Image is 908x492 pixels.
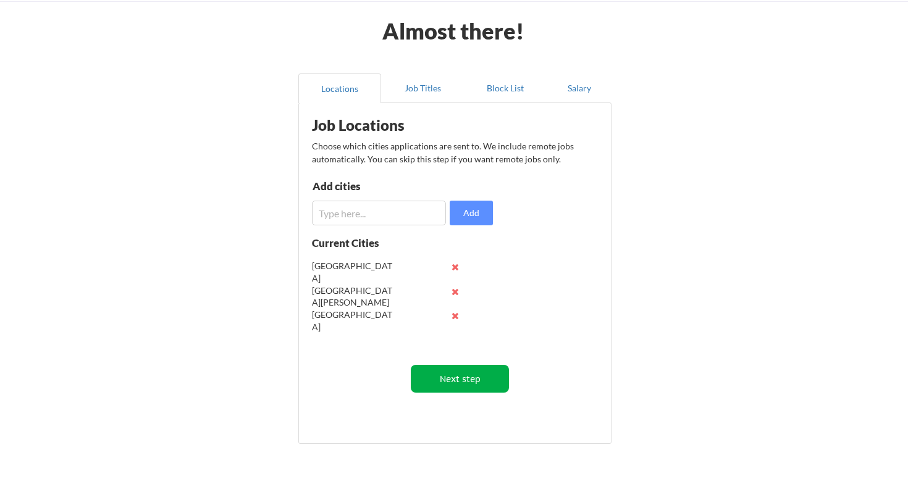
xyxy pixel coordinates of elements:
[411,365,509,393] button: Next step
[450,201,493,225] button: Add
[313,181,440,191] div: Add cities
[368,20,540,42] div: Almost there!
[312,201,446,225] input: Type here...
[312,238,406,248] div: Current Cities
[312,285,393,309] div: [GEOGRAPHIC_DATA][PERSON_NAME]
[464,73,547,103] button: Block List
[312,260,393,284] div: [GEOGRAPHIC_DATA]
[312,118,468,133] div: Job Locations
[312,309,393,333] div: [GEOGRAPHIC_DATA]
[547,73,612,103] button: Salary
[298,73,381,103] button: Locations
[312,140,596,165] div: Choose which cities applications are sent to. We include remote jobs automatically. You can skip ...
[381,73,464,103] button: Job Titles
